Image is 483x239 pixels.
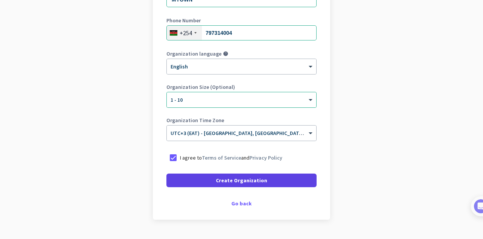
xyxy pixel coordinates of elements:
[216,177,267,184] span: Create Organization
[166,174,317,187] button: Create Organization
[166,118,317,123] label: Organization Time Zone
[223,51,228,56] i: help
[249,154,282,161] a: Privacy Policy
[180,154,282,161] p: I agree to and
[166,25,317,40] input: 20 2012345
[180,29,192,37] div: +254
[166,18,317,23] label: Phone Number
[166,201,317,206] div: Go back
[166,84,317,90] label: Organization Size (Optional)
[166,51,222,56] label: Organization language
[202,154,241,161] a: Terms of Service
